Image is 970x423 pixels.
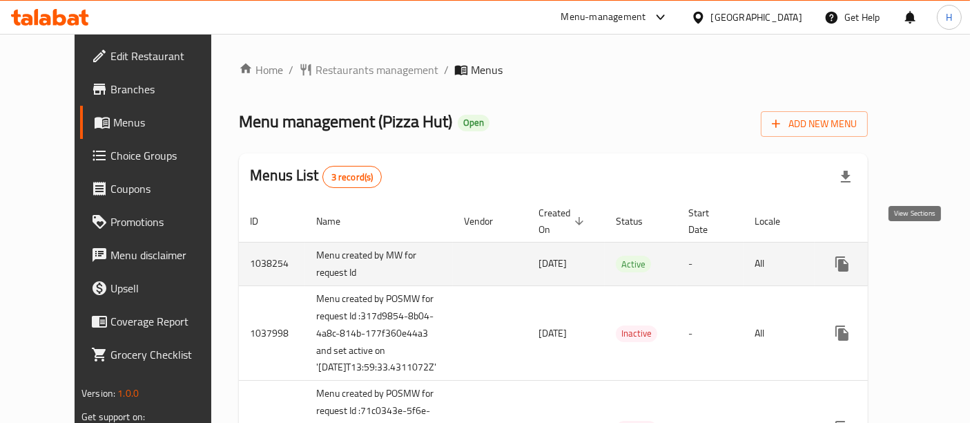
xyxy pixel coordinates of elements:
span: Menu management ( Pizza Hut ) [239,106,452,137]
nav: breadcrumb [239,62,868,78]
button: more [826,247,859,281]
span: Start Date [688,205,727,238]
span: [DATE] [539,254,567,272]
span: Inactive [616,326,657,341]
div: [GEOGRAPHIC_DATA] [711,10,802,25]
li: / [289,62,293,78]
a: Grocery Checklist [80,338,237,371]
span: Open [458,117,489,129]
td: All [744,242,815,285]
td: - [677,242,744,285]
td: 1037998 [239,285,305,381]
span: Edit Restaurant [110,48,226,64]
span: Branches [110,81,226,97]
a: Restaurants management [299,62,438,78]
span: Add New Menu [772,115,857,133]
div: Menu-management [561,9,646,26]
td: Menu created by POSMW for request Id :317d9854-8b04-4a8c-814b-177f360e44a3 and set active on '[DA... [305,285,453,381]
span: Menus [113,114,226,131]
span: Promotions [110,214,226,230]
span: Menu disclaimer [110,247,226,263]
td: - [677,285,744,381]
a: Upsell [80,272,237,305]
a: Promotions [80,205,237,238]
button: Change Status [859,247,892,281]
a: Coupons [80,172,237,205]
a: Coverage Report [80,305,237,338]
button: more [826,317,859,350]
span: Created On [539,205,588,238]
span: H [946,10,952,25]
span: Status [616,213,661,229]
div: Total records count [322,166,382,188]
span: 1.0.0 [117,384,139,402]
span: Version: [81,384,115,402]
span: Name [316,213,358,229]
span: 3 record(s) [323,171,382,184]
button: Change Status [859,317,892,350]
li: / [444,62,449,78]
a: Edit Restaurant [80,39,237,73]
span: Active [616,256,651,272]
div: Open [458,115,489,131]
a: Menus [80,106,237,139]
th: Actions [815,200,969,243]
td: All [744,285,815,381]
span: [DATE] [539,324,567,342]
span: Locale [755,213,798,229]
span: Vendor [464,213,511,229]
div: Export file [829,160,862,194]
span: Choice Groups [110,147,226,164]
span: Coupons [110,180,226,197]
a: Menu disclaimer [80,238,237,272]
span: ID [250,213,276,229]
span: Coverage Report [110,313,226,330]
span: Grocery Checklist [110,346,226,363]
a: Home [239,62,283,78]
span: Menus [471,62,503,78]
a: Branches [80,73,237,106]
div: Inactive [616,326,657,342]
button: Add New Menu [761,111,868,137]
span: Upsell [110,280,226,297]
td: Menu created by MW for request Id [305,242,453,285]
span: Restaurants management [316,62,438,78]
td: 1038254 [239,242,305,285]
h2: Menus List [250,165,382,188]
a: Choice Groups [80,139,237,172]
